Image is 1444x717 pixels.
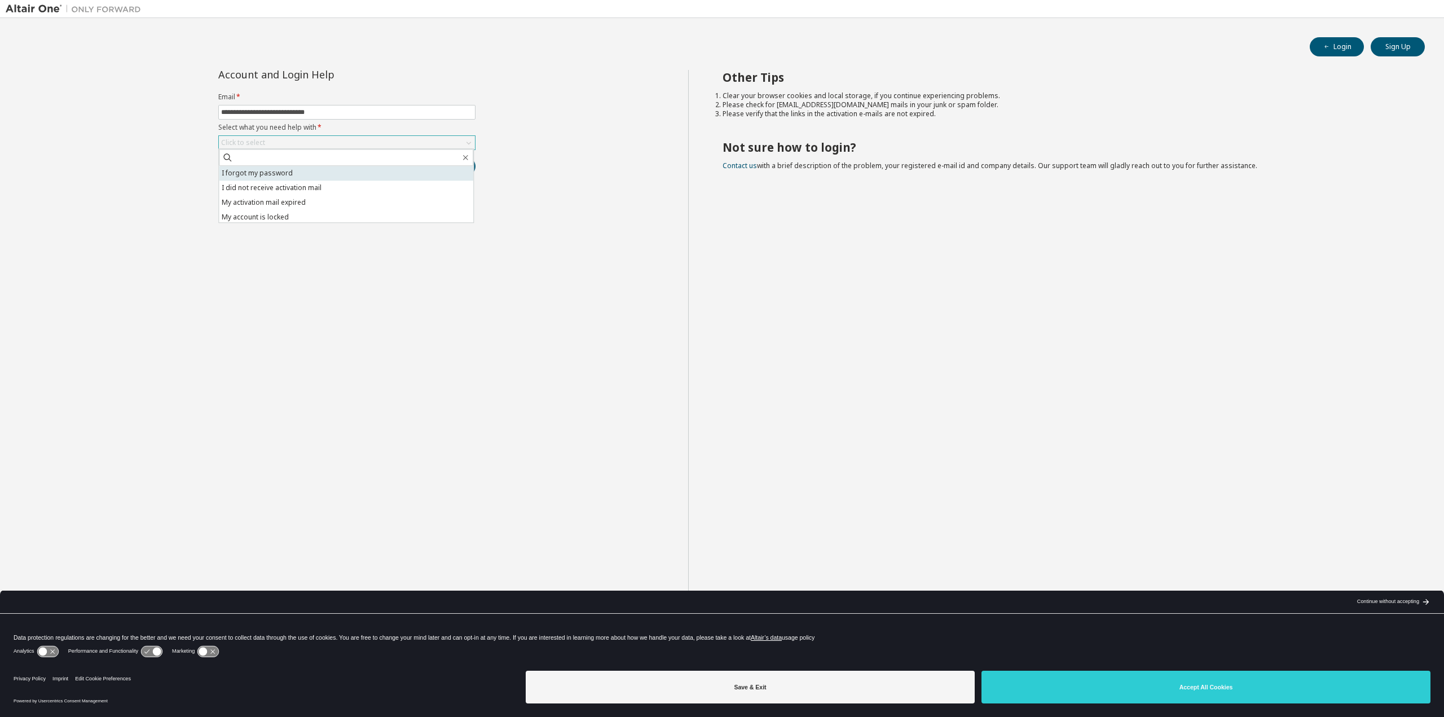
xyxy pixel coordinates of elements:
[218,70,424,79] div: Account and Login Help
[218,93,476,102] label: Email
[723,70,1405,85] h2: Other Tips
[723,91,1405,100] li: Clear your browser cookies and local storage, if you continue experiencing problems.
[218,123,476,132] label: Select what you need help with
[221,138,265,147] div: Click to select
[723,100,1405,109] li: Please check for [EMAIL_ADDRESS][DOMAIN_NAME] mails in your junk or spam folder.
[723,140,1405,155] h2: Not sure how to login?
[219,166,473,181] li: I forgot my password
[1371,37,1425,56] button: Sign Up
[723,109,1405,118] li: Please verify that the links in the activation e-mails are not expired.
[6,3,147,15] img: Altair One
[1310,37,1364,56] button: Login
[723,161,1257,170] span: with a brief description of the problem, your registered e-mail id and company details. Our suppo...
[723,161,757,170] a: Contact us
[219,136,475,149] div: Click to select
